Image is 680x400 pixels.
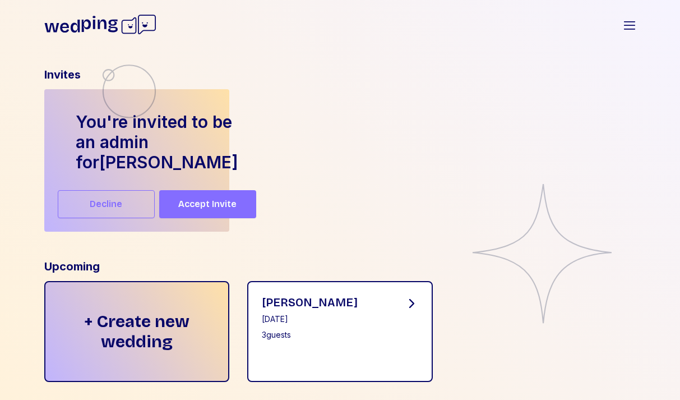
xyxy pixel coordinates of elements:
div: + Create new wedding [44,281,230,382]
div: 3 guests [262,329,358,341]
div: [DATE] [262,314,358,325]
button: Decline [58,190,155,218]
button: Accept Invite [159,190,256,218]
div: You're invited to be an admin for [PERSON_NAME] [58,103,256,190]
span: Accept Invite [178,197,237,211]
div: Invites [44,67,636,82]
div: [PERSON_NAME] [262,296,358,309]
div: Upcoming [44,259,636,274]
span: Decline [90,197,122,211]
